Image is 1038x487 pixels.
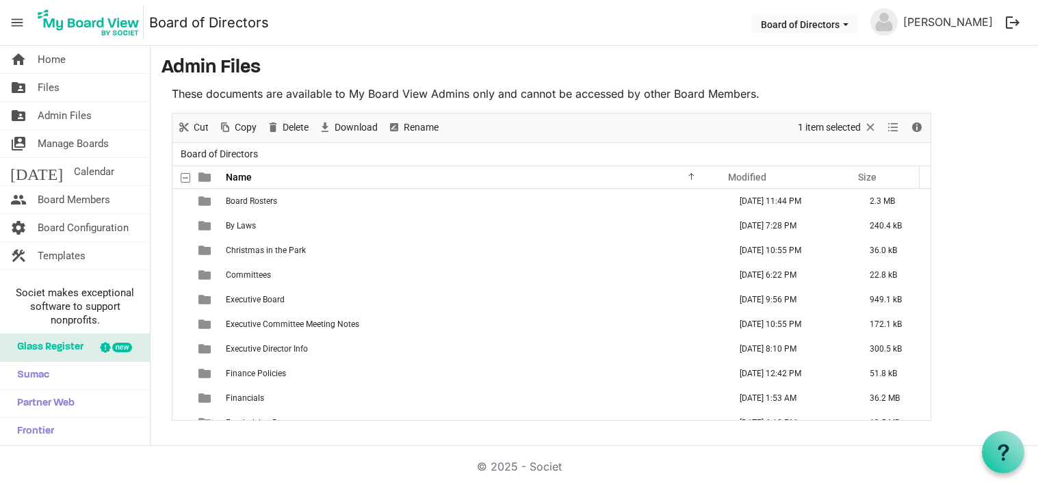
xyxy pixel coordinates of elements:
[172,238,190,263] td: checkbox
[10,186,27,213] span: people
[222,337,725,361] td: Executive Director Info is template cell column header Name
[161,57,1027,80] h3: Admin Files
[316,119,380,136] button: Download
[190,337,222,361] td: is template cell column header type
[905,114,929,142] div: Details
[222,287,725,312] td: Executive Board is template cell column header Name
[870,8,898,36] img: no-profile-picture.svg
[175,119,211,136] button: Cut
[74,158,114,185] span: Calendar
[172,213,190,238] td: checkbox
[855,287,931,312] td: 949.1 kB is template cell column header Size
[385,119,441,136] button: Rename
[222,410,725,435] td: Fundraising Documents is template cell column header Name
[38,74,60,101] span: Files
[222,312,725,337] td: Executive Committee Meeting Notes is template cell column header Name
[10,130,27,157] span: switch_account
[855,213,931,238] td: 240.4 kB is template cell column header Size
[725,361,855,386] td: July 20, 2023 12:42 PM column header Modified
[885,119,901,136] button: View dropdownbutton
[38,130,109,157] span: Manage Boards
[190,189,222,213] td: is template cell column header type
[226,246,306,255] span: Christmas in the Park
[172,337,190,361] td: checkbox
[855,238,931,263] td: 36.0 kB is template cell column header Size
[34,5,144,40] img: My Board View Logo
[190,287,222,312] td: is template cell column header type
[796,119,880,136] button: Selection
[38,186,110,213] span: Board Members
[725,189,855,213] td: July 16, 2025 11:44 PM column header Modified
[10,74,27,101] span: folder_shared
[226,172,252,183] span: Name
[172,386,190,410] td: checkbox
[725,263,855,287] td: November 18, 2023 6:22 PM column header Modified
[149,9,269,36] a: Board of Directors
[10,158,63,185] span: [DATE]
[855,410,931,435] td: 13.5 MB is template cell column header Size
[222,189,725,213] td: Board Rosters is template cell column header Name
[998,8,1027,37] button: logout
[190,213,222,238] td: is template cell column header type
[172,312,190,337] td: checkbox
[226,295,285,304] span: Executive Board
[10,214,27,241] span: settings
[402,119,440,136] span: Rename
[313,114,382,142] div: Download
[38,242,86,269] span: Templates
[226,270,271,280] span: Committees
[10,334,83,361] span: Glass Register
[908,119,926,136] button: Details
[226,221,256,231] span: By Laws
[222,213,725,238] td: By Laws is template cell column header Name
[855,189,931,213] td: 2.3 MB is template cell column header Size
[190,263,222,287] td: is template cell column header type
[855,337,931,361] td: 300.5 kB is template cell column header Size
[178,146,261,163] span: Board of Directors
[752,14,857,34] button: Board of Directors dropdownbutton
[855,361,931,386] td: 51.8 kB is template cell column header Size
[190,238,222,263] td: is template cell column header type
[477,460,562,473] a: © 2025 - Societ
[725,287,855,312] td: June 10, 2025 9:56 PM column header Modified
[38,214,129,241] span: Board Configuration
[34,5,149,40] a: My Board View Logo
[38,46,66,73] span: Home
[10,418,54,445] span: Frontier
[10,390,75,417] span: Partner Web
[112,343,132,352] div: new
[728,172,766,183] span: Modified
[10,362,49,389] span: Sumac
[190,312,222,337] td: is template cell column header type
[898,8,998,36] a: [PERSON_NAME]
[190,361,222,386] td: is template cell column header type
[222,263,725,287] td: Committees is template cell column header Name
[172,189,190,213] td: checkbox
[233,119,258,136] span: Copy
[882,114,905,142] div: View
[796,119,862,136] span: 1 item selected
[261,114,313,142] div: Delete
[172,85,931,102] p: These documents are available to My Board View Admins only and cannot be accessed by other Board ...
[725,386,855,410] td: August 04, 2025 1:53 AM column header Modified
[264,119,311,136] button: Delete
[6,286,144,327] span: Societ makes exceptional software to support nonprofits.
[725,213,855,238] td: August 19, 2025 7:28 PM column header Modified
[226,418,315,427] span: Fundraising Documents
[172,114,213,142] div: Cut
[10,102,27,129] span: folder_shared
[855,386,931,410] td: 36.2 MB is template cell column header Size
[4,10,30,36] span: menu
[382,114,443,142] div: Rename
[213,114,261,142] div: Copy
[855,312,931,337] td: 172.1 kB is template cell column header Size
[38,102,92,129] span: Admin Files
[190,386,222,410] td: is template cell column header type
[725,238,855,263] td: July 01, 2025 10:55 PM column header Modified
[226,344,308,354] span: Executive Director Info
[725,312,855,337] td: July 01, 2025 10:55 PM column header Modified
[858,172,877,183] span: Size
[793,114,882,142] div: Clear selection
[190,410,222,435] td: is template cell column header type
[172,263,190,287] td: checkbox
